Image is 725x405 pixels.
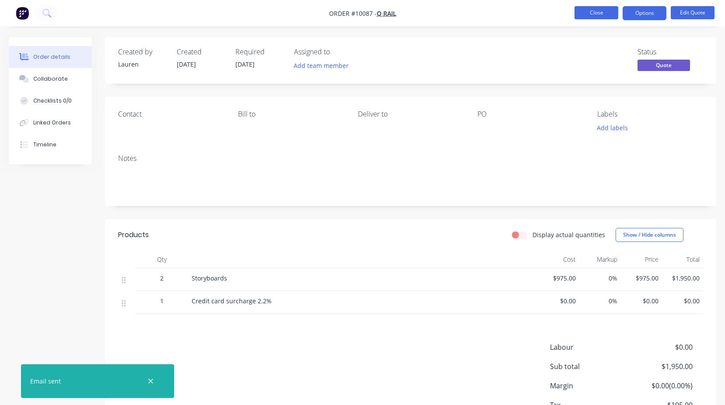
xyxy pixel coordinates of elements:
[377,9,396,18] a: Q Rail
[637,60,690,73] button: Quote
[550,361,628,372] span: Sub total
[235,48,284,56] div: Required
[118,230,149,240] div: Products
[329,9,377,18] span: Order #10087 -
[662,251,703,268] div: Total
[624,296,658,306] span: $0.00
[665,274,700,283] span: $1,950.00
[118,60,166,69] div: Lauren
[671,6,714,19] button: Edit Quote
[160,296,164,306] span: 1
[532,230,605,239] label: Display actual quantities
[33,141,56,149] div: Timeline
[160,274,164,283] span: 2
[9,68,92,90] button: Collaborate
[597,110,703,118] div: Labels
[624,274,658,283] span: $975.00
[33,97,72,105] div: Checklists 0/0
[118,110,224,118] div: Contact
[574,6,618,19] button: Close
[538,251,579,268] div: Cost
[235,60,255,68] span: [DATE]
[637,48,703,56] div: Status
[118,48,166,56] div: Created by
[177,48,225,56] div: Created
[637,60,690,71] span: Quote
[583,274,617,283] span: 0%
[621,251,662,268] div: Price
[9,112,92,134] button: Linked Orders
[623,6,666,20] button: Options
[628,361,693,372] span: $1,950.00
[192,297,272,305] span: Credit card surcharge 2.2%
[628,342,693,352] span: $0.00
[192,274,227,282] span: Storyboards
[30,377,61,386] div: Email sent
[583,296,617,306] span: 0%
[592,122,633,134] button: Add labels
[136,251,188,268] div: Qty
[177,60,196,68] span: [DATE]
[33,75,68,83] div: Collaborate
[118,154,703,163] div: Notes
[665,296,700,306] span: $0.00
[9,134,92,156] button: Timeline
[33,53,70,61] div: Order details
[289,60,354,71] button: Add team member
[238,110,344,118] div: Bill to
[616,228,683,242] button: Show / Hide columns
[628,380,693,391] span: $0.00 ( 0.00 %)
[477,110,583,118] div: PO
[9,90,92,112] button: Checklists 0/0
[294,48,382,56] div: Assigned to
[542,274,576,283] span: $975.00
[16,7,29,20] img: Factory
[33,119,71,127] div: Linked Orders
[358,110,464,118] div: Deliver to
[579,251,620,268] div: Markup
[550,380,628,391] span: Margin
[550,342,628,352] span: Labour
[542,296,576,306] span: $0.00
[9,46,92,68] button: Order details
[294,60,354,71] button: Add team member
